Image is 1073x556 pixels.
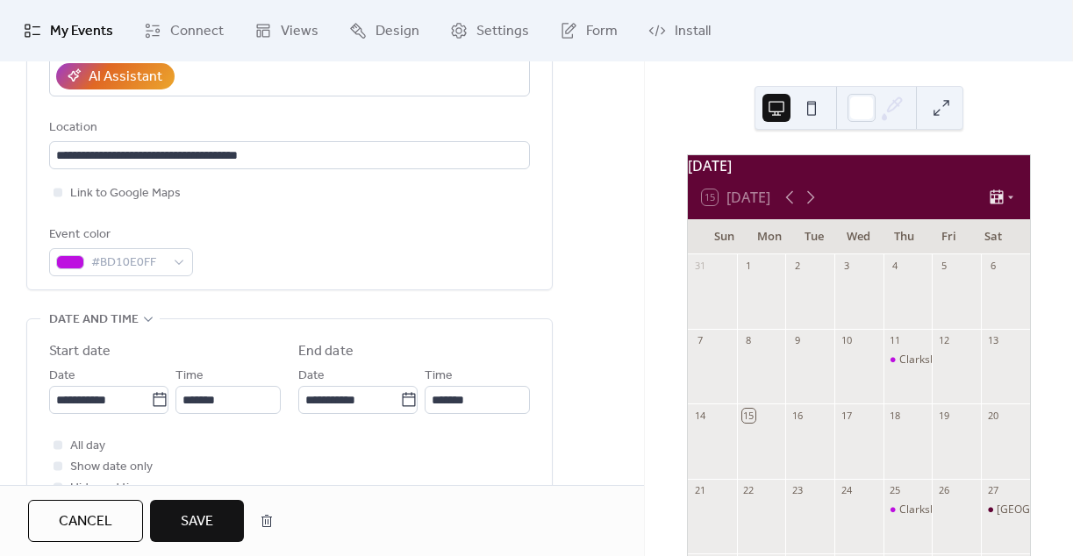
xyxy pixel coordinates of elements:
a: Form [547,7,631,54]
div: 20 [986,409,999,422]
div: Clarksburg Farmers Market [899,353,1034,367]
span: My Events [50,21,113,42]
div: AI Assistant [89,67,162,88]
div: Location [49,118,526,139]
div: 7 [693,334,706,347]
div: 19 [937,409,950,422]
span: Time [425,366,453,387]
div: Tue [791,219,836,254]
div: 1 [742,260,755,273]
div: 8 [742,334,755,347]
span: Design [376,21,419,42]
div: 14 [693,409,706,422]
div: 4 [889,260,902,273]
div: Sun [702,219,747,254]
div: Clarksburg Farmers Market [883,503,933,517]
span: Show date only [70,457,153,478]
span: Form [586,21,618,42]
div: Fri [926,219,971,254]
div: Sat [971,219,1016,254]
span: Date and time [49,310,139,331]
div: End date [298,341,354,362]
span: All day [70,436,105,457]
div: 15 [742,409,755,422]
div: Thu [881,219,926,254]
div: 31 [693,260,706,273]
div: 16 [790,409,804,422]
div: 6 [986,260,999,273]
div: 27 [986,484,999,497]
button: AI Assistant [56,63,175,89]
span: Views [281,21,318,42]
div: 25 [889,484,902,497]
div: [DATE] [688,155,1030,176]
div: 10 [840,334,853,347]
span: Date [49,366,75,387]
a: Connect [131,7,237,54]
div: 22 [742,484,755,497]
div: 2 [790,260,804,273]
div: 26 [937,484,950,497]
div: 3 [840,260,853,273]
button: Cancel [28,500,143,542]
span: Install [675,21,711,42]
a: My Events [11,7,126,54]
span: Link to Google Maps [70,183,181,204]
span: Settings [476,21,529,42]
div: Clarksburg Yard Fall Fest [981,503,1030,517]
div: Clarksburg Farmers Market [883,353,933,367]
span: Date [298,366,325,387]
div: 12 [937,334,950,347]
a: Install [635,7,724,54]
div: 9 [790,334,804,347]
span: Save [181,511,213,532]
span: Time [175,366,204,387]
div: Event color [49,225,190,246]
span: #BD10E0FF [91,253,165,274]
div: 24 [840,484,853,497]
div: 21 [693,484,706,497]
div: 17 [840,409,853,422]
div: Start date [49,341,111,362]
span: Hide end time [70,478,147,499]
div: 18 [889,409,902,422]
div: Clarksburg Farmers Market [899,503,1034,517]
a: Views [241,7,332,54]
a: Design [336,7,433,54]
div: 23 [790,484,804,497]
span: Cancel [59,511,112,532]
div: Mon [747,219,791,254]
div: Wed [836,219,881,254]
button: Save [150,500,244,542]
span: Connect [170,21,224,42]
div: 13 [986,334,999,347]
div: 5 [937,260,950,273]
div: 11 [889,334,902,347]
a: Settings [437,7,542,54]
